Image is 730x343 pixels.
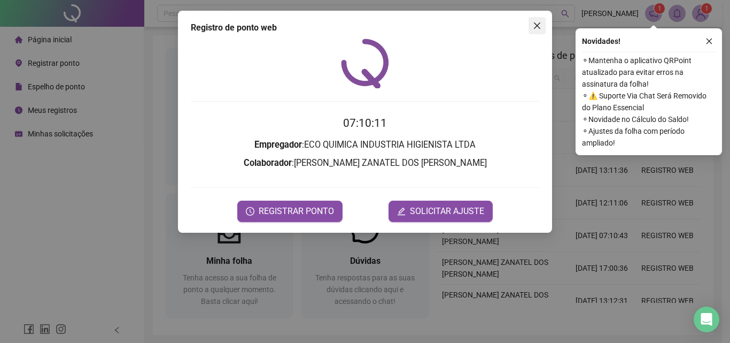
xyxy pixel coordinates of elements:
span: ⚬ Mantenha o aplicativo QRPoint atualizado para evitar erros na assinatura da folha! [582,55,716,90]
strong: Colaborador [244,158,292,168]
span: edit [397,207,406,216]
img: QRPoint [341,39,389,88]
span: Novidades ! [582,35,620,47]
h3: : [PERSON_NAME] ZANATEL DOS [PERSON_NAME] [191,156,539,170]
span: REGISTRAR PONTO [259,205,334,218]
strong: Empregador [254,140,302,150]
h3: : ECO QUIMICA INDUSTRIA HIGIENISTA LTDA [191,138,539,152]
span: SOLICITAR AJUSTE [410,205,484,218]
div: Registro de ponto web [191,21,539,34]
time: 07:10:11 [343,117,387,129]
button: editSOLICITAR AJUSTE [389,201,493,222]
button: REGISTRAR PONTO [237,201,343,222]
span: ⚬ Ajustes da folha com período ampliado! [582,125,716,149]
span: close [533,21,541,30]
span: clock-circle [246,207,254,216]
span: ⚬ Novidade no Cálculo do Saldo! [582,113,716,125]
div: Open Intercom Messenger [694,307,719,332]
span: ⚬ ⚠️ Suporte Via Chat Será Removido do Plano Essencial [582,90,716,113]
span: close [705,37,713,45]
button: Close [529,17,546,34]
